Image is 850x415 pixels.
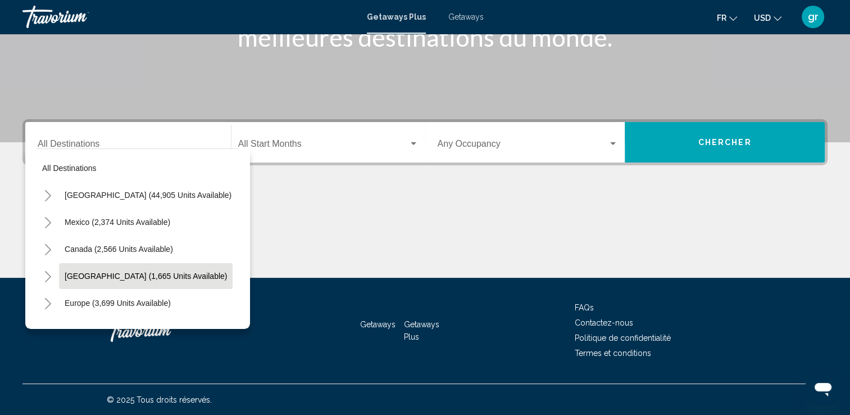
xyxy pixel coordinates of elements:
a: Termes et conditions [575,349,651,358]
span: © 2025 Tous droits réservés. [107,395,212,404]
button: Europe (3,699 units available) [59,290,176,316]
span: Europe (3,699 units available) [65,299,171,308]
a: Politique de confidentialité [575,333,671,342]
button: Chercher [625,122,825,163]
a: FAQs [575,303,594,312]
button: Toggle Europe (3,699 units available) [37,292,59,314]
a: Getaways Plus [367,12,426,21]
span: fr [717,13,726,22]
button: Toggle Canada (2,566 units available) [37,238,59,260]
button: [GEOGRAPHIC_DATA] (44,905 units available) [59,182,237,208]
button: User Menu [798,5,828,29]
iframe: Bouton de lancement de la fenêtre de messagerie [805,370,841,406]
button: Toggle Caribbean & Atlantic Islands (1,665 units available) [37,265,59,287]
a: Getaways [448,12,484,21]
button: All destinations [37,155,239,181]
span: USD [754,13,771,22]
a: Contactez-nous [575,318,633,327]
a: Travorium [22,6,356,28]
button: Canada (2,566 units available) [59,236,179,262]
button: [GEOGRAPHIC_DATA] (1,665 units available) [59,263,233,289]
a: Getaways Plus [404,320,439,341]
span: Mexico (2,374 units available) [65,218,170,227]
button: Change currency [754,10,781,26]
button: Mexico (2,374 units available) [59,209,176,235]
span: gr [808,11,819,22]
span: [GEOGRAPHIC_DATA] (44,905 units available) [65,191,231,200]
span: Canada (2,566 units available) [65,245,173,254]
button: [GEOGRAPHIC_DATA] (193 units available) [59,317,226,343]
a: Travorium [107,314,219,348]
span: Chercher [698,138,752,147]
span: [GEOGRAPHIC_DATA] (1,665 units available) [65,272,227,281]
div: Search widget [25,122,825,163]
button: Toggle Mexico (2,374 units available) [37,211,59,233]
a: Getaways [360,320,396,329]
span: All destinations [42,164,97,173]
button: Toggle Australia (193 units available) [37,319,59,341]
button: Change language [717,10,737,26]
button: Toggle United States (44,905 units available) [37,184,59,206]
